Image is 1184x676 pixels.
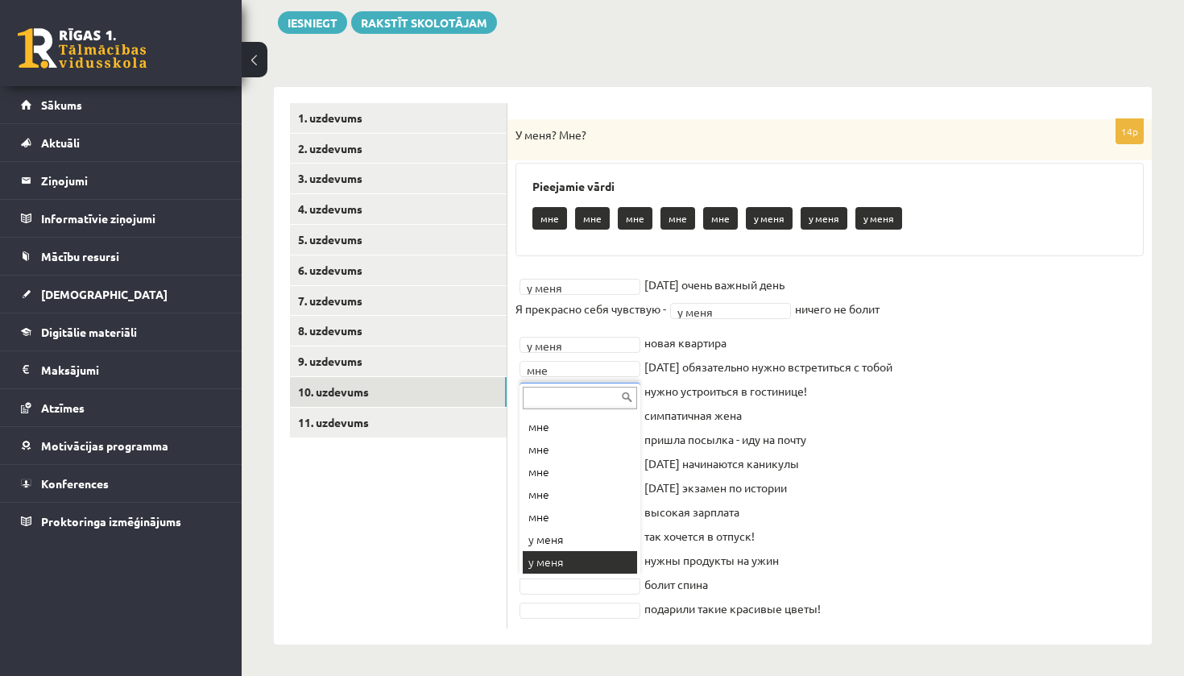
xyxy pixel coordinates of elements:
[523,438,637,461] div: мне
[523,551,637,574] div: у меня
[523,416,637,438] div: мне
[523,506,637,529] div: мне
[523,529,637,551] div: у меня
[523,461,637,483] div: мне
[523,483,637,506] div: мне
